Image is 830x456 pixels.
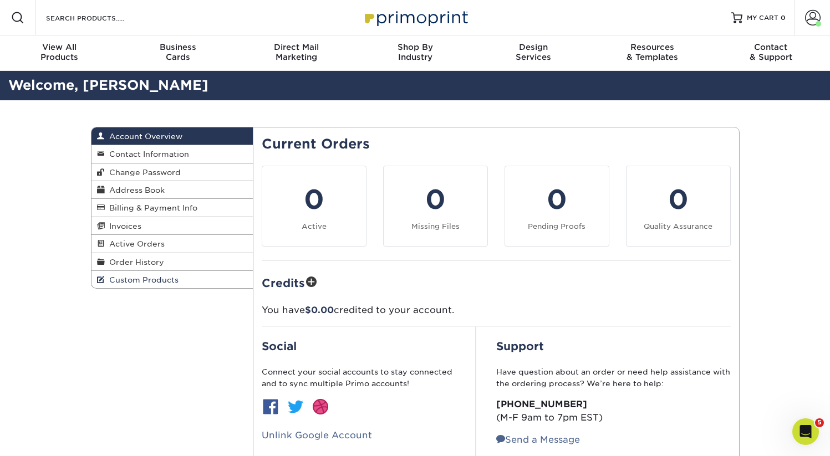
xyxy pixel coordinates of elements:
span: Shop By [356,42,475,52]
small: Missing Files [411,222,460,230]
span: Design [474,42,593,52]
div: Services [474,42,593,62]
a: Resources& Templates [593,35,711,71]
div: & Templates [593,42,711,62]
a: 0 Missing Files [383,166,488,247]
a: 0 Active [262,166,366,247]
span: Direct Mail [237,42,356,52]
a: 0 Quality Assurance [626,166,731,247]
a: Custom Products [91,271,253,288]
span: Resources [593,42,711,52]
a: DesignServices [474,35,593,71]
a: 0 Pending Proofs [505,166,609,247]
a: Change Password [91,163,253,181]
span: Active Orders [105,239,165,248]
img: btn-facebook.jpg [262,398,279,416]
p: (M-F 9am to 7pm EST) [496,398,731,424]
div: Marketing [237,42,356,62]
span: 0 [781,14,786,22]
p: Connect your social accounts to stay connected and to sync multiple Primo accounts! [262,366,456,389]
input: SEARCH PRODUCTS..... [45,11,153,24]
h2: Current Orders [262,136,731,152]
div: 0 [512,180,602,219]
div: 0 [390,180,481,219]
iframe: Intercom live chat [792,418,819,445]
a: Account Overview [91,127,253,145]
h2: Social [262,340,456,353]
span: 5 [815,418,824,427]
span: Business [119,42,237,52]
span: Address Book [105,186,165,194]
div: 0 [633,180,724,219]
small: Quality Assurance [644,222,712,230]
small: Active [302,222,327,230]
a: Billing & Payment Info [91,199,253,217]
a: Active Orders [91,235,253,253]
span: MY CART [747,13,778,23]
p: Have question about an order or need help assistance with the ordering process? We’re here to help: [496,366,731,389]
a: Order History [91,253,253,271]
span: Order History [105,258,164,267]
div: & Support [711,42,830,62]
span: Contact Information [105,150,189,158]
img: Primoprint [360,6,471,29]
span: $0.00 [305,305,334,315]
p: You have credited to your account. [262,304,731,317]
span: Contact [711,42,830,52]
a: Shop ByIndustry [356,35,475,71]
iframe: Google Customer Reviews [3,422,94,452]
span: Billing & Payment Info [105,203,197,212]
span: Change Password [105,168,181,177]
a: Send a Message [496,434,580,445]
strong: [PHONE_NUMBER] [496,399,587,409]
div: Cards [119,42,237,62]
a: Direct MailMarketing [237,35,356,71]
div: Industry [356,42,475,62]
img: btn-dribbble.jpg [312,398,329,416]
h2: Credits [262,274,731,291]
h2: Support [496,340,731,353]
span: Invoices [105,222,141,230]
img: btn-twitter.jpg [287,398,304,416]
a: Invoices [91,217,253,235]
a: Unlink Google Account [262,430,372,440]
span: Account Overview [105,132,182,141]
a: BusinessCards [119,35,237,71]
a: Contact& Support [711,35,830,71]
small: Pending Proofs [528,222,585,230]
span: Custom Products [105,275,179,284]
div: 0 [269,180,359,219]
a: Address Book [91,181,253,199]
a: Contact Information [91,145,253,163]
